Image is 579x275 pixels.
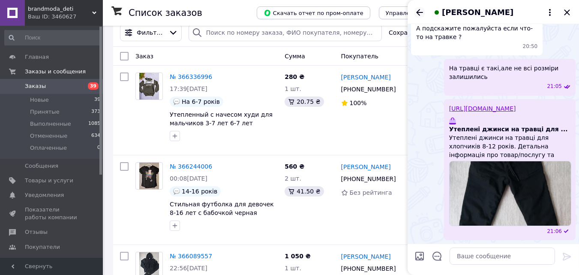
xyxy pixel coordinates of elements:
button: Скачать отчет по пром-оплате [257,6,370,19]
a: № 366089557 [170,253,212,260]
img: Фото товару [139,73,159,100]
a: [URL][DOMAIN_NAME] [449,105,516,112]
span: Сохраненные фильтры: [389,28,464,37]
a: Фото товару [135,162,163,190]
button: Управление статусами [379,6,460,19]
span: Утеплені джинси на травці для ... [449,125,568,133]
span: Отзывы [25,228,48,236]
a: № 366336996 [170,73,212,80]
span: Сообщения [25,162,58,170]
button: Назад [414,7,425,18]
img: Фото товару [139,163,159,189]
span: 21:05 12.10.2025 [547,83,562,90]
a: [PERSON_NAME] [341,163,391,171]
span: Оплаченные [30,144,67,152]
span: Без рейтинга [350,189,392,196]
span: Выполненные [30,120,71,128]
div: [PHONE_NUMBER] [339,83,398,95]
a: [PERSON_NAME] [341,252,391,261]
span: Управление статусами [386,10,453,16]
span: Покупатель [341,53,379,60]
span: Товары и услуги [25,177,73,184]
span: На травці є такі,але не всі розміри залишились [449,64,570,81]
span: На 6-7 років [182,98,220,105]
span: Заказы [25,82,46,90]
span: Принятые [30,108,60,116]
span: Показатели работы компании [25,206,79,221]
button: Открыть шаблоны ответов [432,251,443,262]
span: [PERSON_NAME] [442,7,513,18]
span: 1 050 ₴ [285,253,311,260]
div: Ваш ID: 3460627 [28,13,103,21]
a: Фото товару [135,73,163,100]
span: 280 ₴ [285,73,304,80]
span: 1 шт. [285,85,301,92]
span: 39 [94,96,100,104]
div: 41.50 ₴ [285,186,324,196]
a: Стильная футболка для девочек 8-16 лет с бабочкой черная [170,201,274,216]
span: 22:56[DATE] [170,265,207,272]
a: № 366244006 [170,163,212,170]
span: brandmoda_deti [28,5,92,13]
span: Новые [30,96,49,104]
span: Сумма [285,53,305,60]
span: 17:39[DATE] [170,85,207,92]
span: Утеплені джинси на травці для хлопчиків 8-12 років. Детальна інформація про товар/послугу та пост... [449,133,570,159]
span: Заказ [135,53,153,60]
img: :speech_balloon: [173,98,180,105]
span: 21:06 12.10.2025 [547,228,562,235]
button: Закрыть [562,7,572,18]
a: Утепленный с начесом худи для мальчиков 3-7 лет 6-7 лет [170,111,273,127]
input: Поиск [4,30,101,45]
span: Покупатели [25,243,60,251]
div: 20.75 ₴ [285,97,324,107]
span: 00:08[DATE] [170,175,207,182]
span: 14-16 років [182,188,217,195]
span: 100% [350,100,367,106]
span: 39 [88,82,99,90]
input: Поиск по номеру заказа, ФИО покупателя, номеру телефона, Email, номеру накладной [189,24,382,41]
img: Утеплені джинси на травці для ... [449,161,571,226]
span: 560 ₴ [285,163,304,170]
img: Утеплені джинси на травці для ... [449,118,456,124]
span: Заказы и сообщения [25,68,86,76]
span: Главная [25,53,49,61]
span: Скачать отчет по пром-оплате [264,9,363,17]
span: 2 шт. [285,175,301,182]
span: 20:50 12.10.2025 [523,43,538,50]
button: [PERSON_NAME] [432,7,555,18]
a: [PERSON_NAME] [341,73,391,82]
span: 1 шт. [285,265,301,272]
h1: Список заказов [129,8,202,18]
img: :speech_balloon: [173,188,180,195]
div: [PHONE_NUMBER] [339,173,398,185]
span: 373 [91,108,100,116]
span: Уведомления [25,191,64,199]
span: А подскажите пожалуйста если что-то на травке ? [416,24,537,41]
div: [PHONE_NUMBER] [339,263,398,275]
span: 1085 [88,120,100,128]
span: Отмененные [30,132,67,140]
span: 0 [97,144,100,152]
span: 634 [91,132,100,140]
span: Фильтры [137,28,165,37]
